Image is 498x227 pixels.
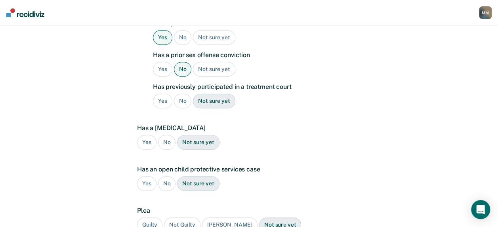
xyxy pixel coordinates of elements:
[153,94,172,108] div: Yes
[137,165,357,173] label: Has an open child protective services case
[137,176,156,191] div: Yes
[137,207,357,214] label: Plea
[177,135,219,150] div: Not sure yet
[193,94,235,108] div: Not sure yet
[153,83,357,90] label: Has previously participated in a treatment court
[153,62,172,77] div: Yes
[193,62,235,77] div: Not sure yet
[158,135,176,150] div: No
[174,62,192,77] div: No
[174,94,192,108] div: No
[479,6,492,19] button: MM
[137,124,357,132] label: Has a [MEDICAL_DATA]
[158,176,176,191] div: No
[174,30,192,45] div: No
[137,135,156,150] div: Yes
[6,8,44,17] img: Recidiviz
[471,200,490,219] div: Open Intercom Messenger
[177,176,219,191] div: Not sure yet
[193,30,235,45] div: Not sure yet
[153,30,172,45] div: Yes
[153,51,357,59] label: Has a prior sex offense conviction
[479,6,492,19] div: M M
